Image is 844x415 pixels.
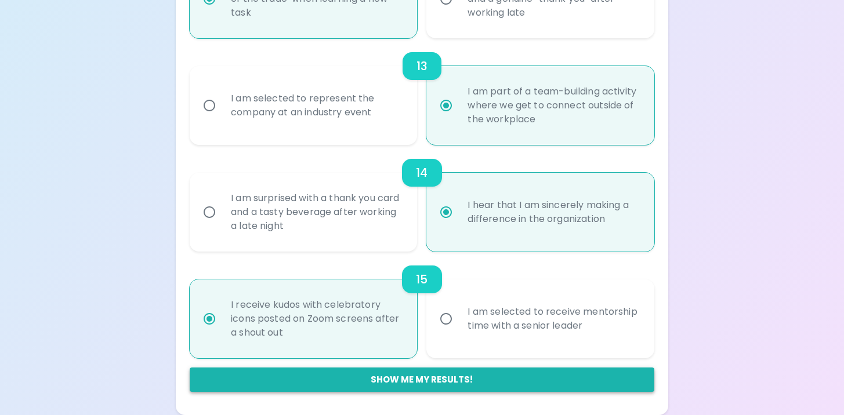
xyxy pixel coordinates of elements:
div: I am selected to receive mentorship time with a senior leader [458,291,647,347]
div: I am part of a team-building activity where we get to connect outside of the workplace [458,71,647,140]
div: I am surprised with a thank you card and a tasty beverage after working a late night [222,177,411,247]
button: Show me my results! [190,367,654,392]
div: I hear that I am sincerely making a difference in the organization [458,184,647,240]
h6: 13 [416,57,428,75]
div: choice-group-check [190,252,654,358]
div: choice-group-check [190,38,654,145]
h6: 15 [416,270,428,289]
div: choice-group-check [190,145,654,252]
div: I am selected to represent the company at an industry event [222,78,411,133]
h6: 14 [416,163,428,182]
div: I receive kudos with celebratory icons posted on Zoom screens after a shout out [222,284,411,354]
